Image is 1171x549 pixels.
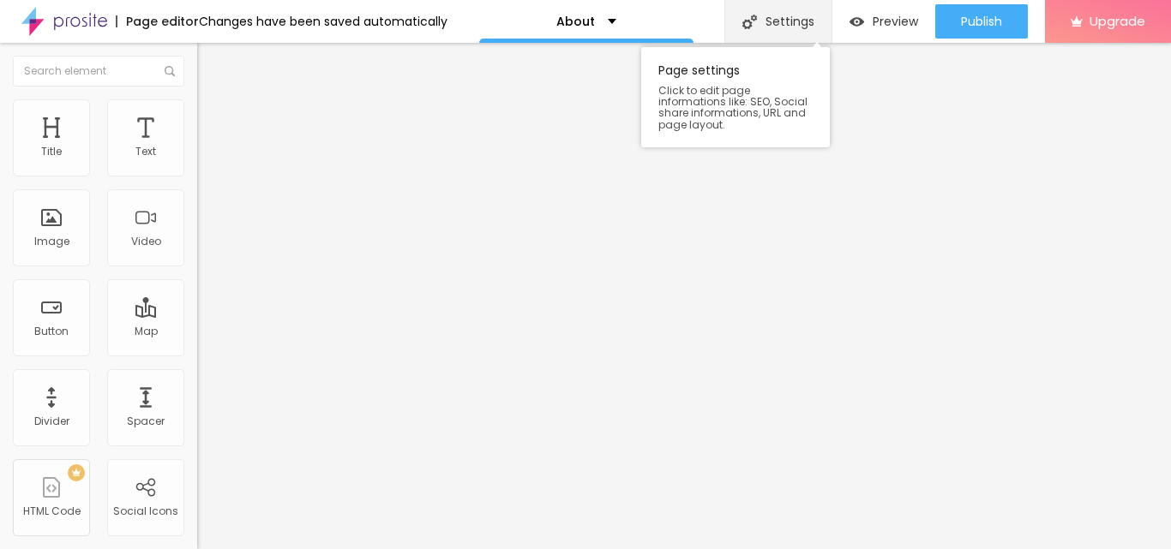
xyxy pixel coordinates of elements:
button: Preview [832,4,935,39]
div: Spacer [127,415,165,427]
span: Click to edit page informations like: SEO, Social share informations, URL and page layout. [658,85,813,130]
div: Text [135,146,156,158]
span: Publish [961,15,1002,28]
div: HTML Code [23,505,81,517]
img: Icone [165,66,175,76]
button: Publish [935,4,1028,39]
div: Divider [34,415,69,427]
img: Icone [742,15,757,29]
div: Map [135,325,158,337]
div: Social Icons [113,505,178,517]
div: Changes have been saved automatically [199,15,447,27]
div: Video [131,236,161,248]
div: Image [34,236,69,248]
p: About [556,15,595,27]
span: Preview [873,15,918,28]
input: Search element [13,56,184,87]
div: Title [41,146,62,158]
img: view-1.svg [850,15,864,29]
div: Page settings [641,47,830,147]
div: Button [34,325,69,337]
div: Page editor [116,15,199,27]
iframe: Editor [197,43,1171,549]
span: Upgrade [1090,14,1145,28]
